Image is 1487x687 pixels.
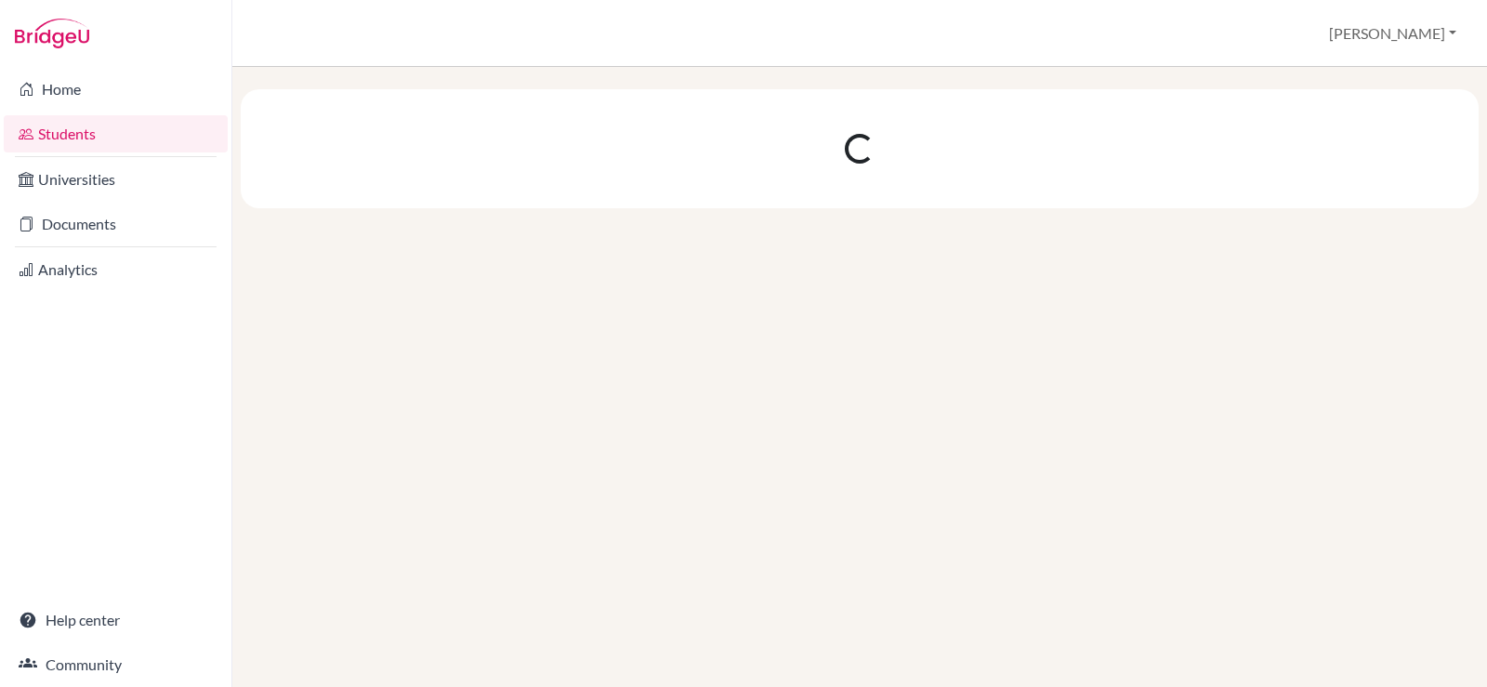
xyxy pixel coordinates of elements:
[15,19,89,48] img: Bridge-U
[4,71,228,108] a: Home
[4,601,228,639] a: Help center
[4,646,228,683] a: Community
[4,115,228,152] a: Students
[4,251,228,288] a: Analytics
[4,161,228,198] a: Universities
[1321,16,1465,51] button: [PERSON_NAME]
[4,205,228,243] a: Documents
